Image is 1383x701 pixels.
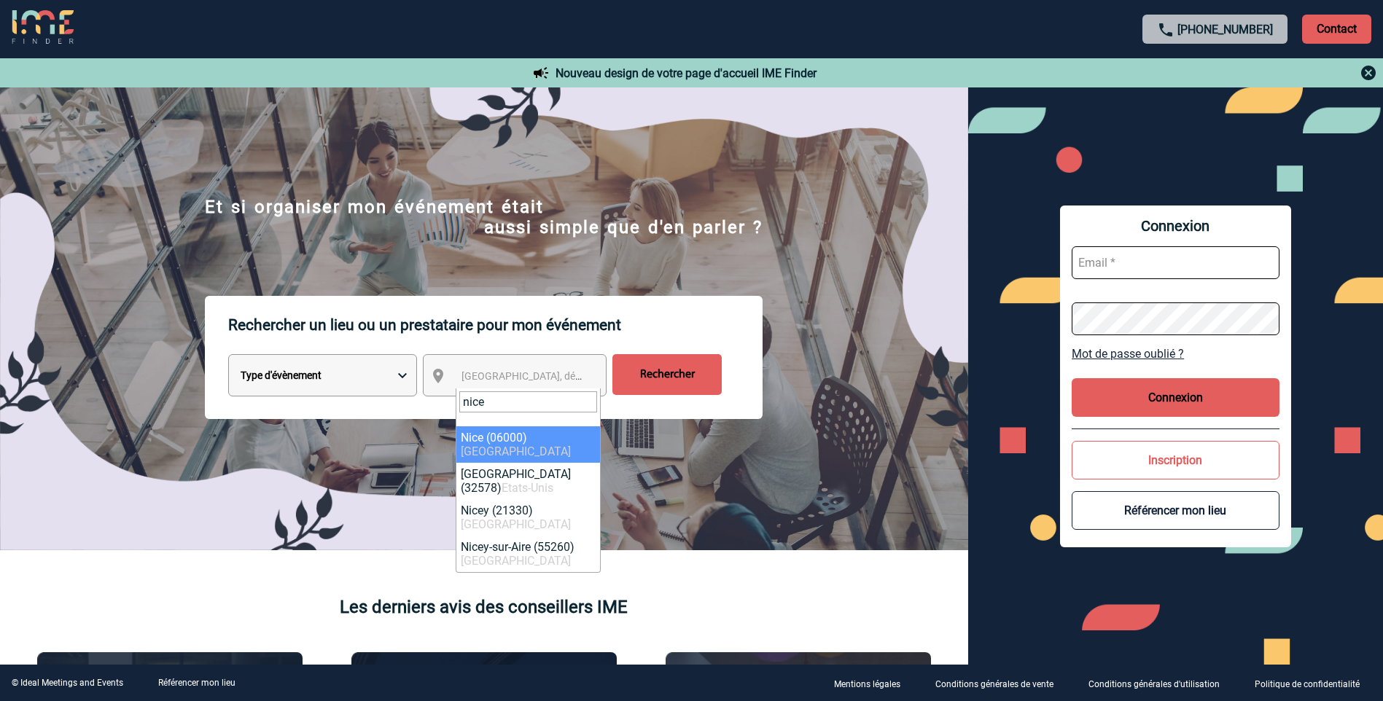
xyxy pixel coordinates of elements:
button: Référencer mon lieu [1072,491,1279,530]
span: [GEOGRAPHIC_DATA], département, région... [461,370,664,382]
span: Etats-Unis [502,481,553,495]
li: Nicey-sur-Aire (55260) [456,536,600,572]
p: Mentions légales [834,679,900,689]
li: [GEOGRAPHIC_DATA] (32578) [456,463,600,499]
li: Nicey (21330) [456,499,600,536]
span: Connexion [1072,217,1279,235]
li: Nice (06000) [456,426,600,463]
button: Inscription [1072,441,1279,479]
img: call-24-px.png [1157,21,1174,39]
a: Mot de passe oublié ? [1072,347,1279,361]
a: Référencer mon lieu [158,678,235,688]
a: Conditions générales d'utilisation [1077,676,1243,690]
p: Rechercher un lieu ou un prestataire pour mon événement [228,296,763,354]
span: [GEOGRAPHIC_DATA] [461,554,571,568]
a: Mentions légales [822,676,924,690]
p: Conditions générales d'utilisation [1088,679,1220,689]
p: Contact [1302,15,1371,44]
a: Conditions générales de vente [924,676,1077,690]
span: [GEOGRAPHIC_DATA] [461,445,571,458]
button: Connexion [1072,378,1279,417]
a: [PHONE_NUMBER] [1177,23,1273,36]
p: Conditions générales de vente [935,679,1053,689]
span: [GEOGRAPHIC_DATA] [461,517,571,531]
input: Email * [1072,246,1279,279]
input: Rechercher [612,354,722,395]
p: Politique de confidentialité [1255,679,1360,689]
a: Politique de confidentialité [1243,676,1383,690]
div: © Ideal Meetings and Events [12,678,123,688]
